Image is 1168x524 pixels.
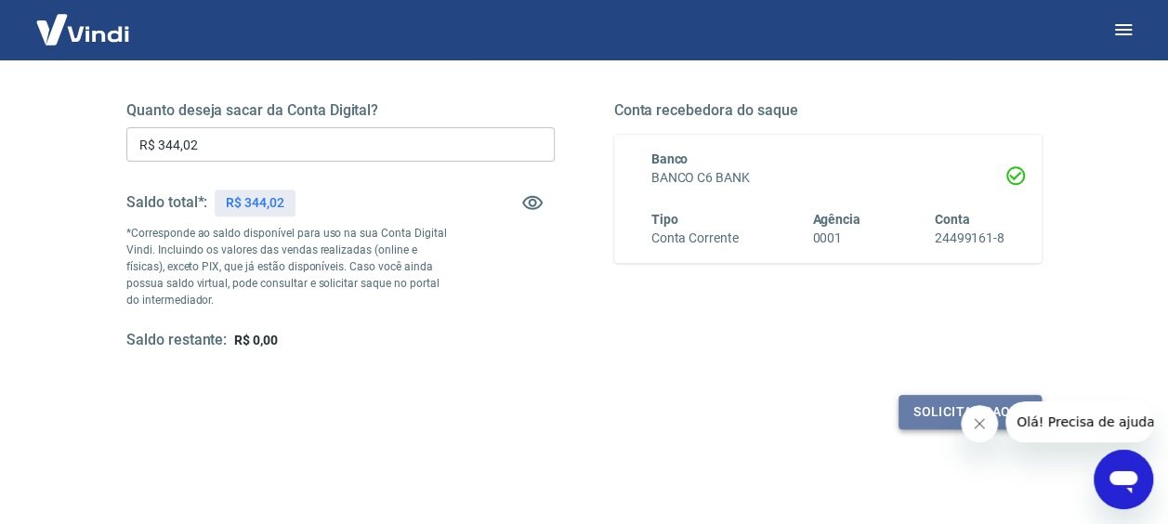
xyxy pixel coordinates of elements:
[11,13,156,28] span: Olá! Precisa de ajuda?
[651,168,1005,188] h6: BANCO C6 BANK
[899,395,1042,429] button: Solicitar saque
[651,212,678,227] span: Tipo
[1005,401,1153,442] iframe: Mensagem da empresa
[126,193,207,212] h5: Saldo total*:
[126,331,227,350] h5: Saldo restante:
[934,229,1004,248] h6: 24499161-8
[961,405,998,442] iframe: Fechar mensagem
[1094,450,1153,509] iframe: Botão para abrir a janela de mensagens
[126,101,555,120] h5: Quanto deseja sacar da Conta Digital?
[234,333,278,347] span: R$ 0,00
[126,225,447,308] p: *Corresponde ao saldo disponível para uso na sua Conta Digital Vindi. Incluindo os valores das ve...
[226,193,284,213] p: R$ 344,02
[614,101,1043,120] h5: Conta recebedora do saque
[651,229,739,248] h6: Conta Corrente
[651,151,689,166] span: Banco
[934,212,969,227] span: Conta
[22,1,143,58] img: Vindi
[812,229,860,248] h6: 0001
[812,212,860,227] span: Agência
